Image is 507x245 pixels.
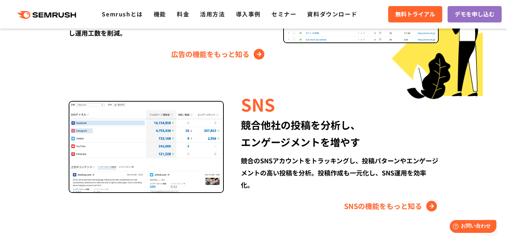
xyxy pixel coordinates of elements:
a: SNSの機能をもっと知る [344,200,439,212]
a: 無料トライアル [388,6,442,22]
div: SNS [241,92,438,116]
a: 導入事例 [236,10,261,18]
span: 無料トライアル [395,10,435,19]
a: 活用方法 [200,10,225,18]
iframe: Help widget launcher [444,217,499,237]
a: デモを申し込む [448,6,502,22]
a: 機能 [154,10,166,18]
a: 資料ダウンロード [307,10,357,18]
span: デモを申し込む [455,10,495,19]
div: 競合他社の投稿を分析し、 エンゲージメントを増やす [241,116,438,150]
a: 料金 [177,10,189,18]
div: 競合のSNSアカウントをトラッキングし、投稿パターンやエンゲージメントの高い投稿を分析。投稿作成も一元化し、SNS運用を効率化。 [241,154,438,191]
a: セミナー [271,10,296,18]
a: 広告の機能をもっと知る [171,49,266,60]
a: Semrushとは [102,10,143,18]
